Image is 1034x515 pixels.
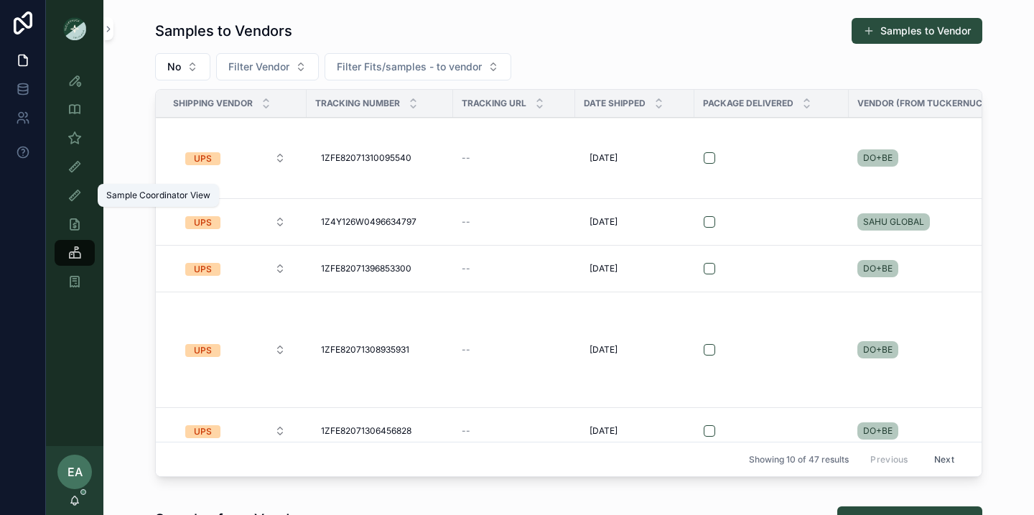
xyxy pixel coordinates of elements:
[315,338,444,361] a: 1ZFE82071308935931
[321,425,411,437] span: 1ZFE82071306456828
[857,260,898,277] a: DO+BE
[462,344,470,356] span: --
[852,18,982,44] button: Samples to Vendor
[337,60,482,74] span: Filter Fits/samples - to vendor
[462,216,470,228] span: --
[462,344,567,356] a: --
[749,453,849,465] span: Showing 10 of 47 results
[584,98,646,109] span: Date Shipped
[173,255,298,282] a: Select Button
[216,53,319,80] button: Select Button
[174,145,297,171] button: Select Button
[584,338,686,361] a: [DATE]
[590,263,618,274] span: [DATE]
[67,463,83,481] span: EA
[315,419,444,442] a: 1ZFE82071306456828
[173,98,253,109] span: Shipping Vendor
[924,448,964,470] button: Next
[228,60,289,74] span: Filter Vendor
[462,263,567,274] a: --
[315,210,444,233] a: 1Z4Y126W0496634797
[173,336,298,363] a: Select Button
[173,417,298,445] a: Select Button
[857,257,989,280] a: DO+BE
[857,98,989,109] span: Vendor (from Tuckernuck
[584,147,686,170] a: [DATE]
[174,418,297,444] button: Select Button
[462,425,470,437] span: --
[194,152,212,165] div: UPS
[584,419,686,442] a: [DATE]
[863,344,893,356] span: DO+BE
[174,256,297,282] button: Select Button
[315,257,444,280] a: 1ZFE82071396853300
[194,344,212,357] div: UPS
[462,98,526,109] span: Tracking URL
[462,152,470,164] span: --
[462,152,567,164] a: --
[155,21,292,41] h1: Samples to Vendors
[321,263,411,274] span: 1ZFE82071396853300
[857,341,898,358] a: DO+BE
[462,425,567,437] a: --
[857,213,930,231] a: SAHU GLOBAL
[590,216,618,228] span: [DATE]
[590,425,618,437] span: [DATE]
[863,263,893,274] span: DO+BE
[174,209,297,235] button: Select Button
[863,216,924,228] span: SAHU GLOBAL
[857,338,989,361] a: DO+BE
[315,98,400,109] span: Tracking Number
[167,60,181,74] span: No
[590,152,618,164] span: [DATE]
[863,425,893,437] span: DO+BE
[863,152,893,164] span: DO+BE
[584,210,686,233] a: [DATE]
[325,53,511,80] button: Select Button
[857,147,989,170] a: DO+BE
[321,216,416,228] span: 1Z4Y126W0496634797
[173,208,298,236] a: Select Button
[46,57,103,313] div: scrollable content
[857,149,898,167] a: DO+BE
[106,190,210,201] div: Sample Coordinator View
[584,257,686,280] a: [DATE]
[857,422,898,440] a: DO+BE
[173,144,298,172] a: Select Button
[194,216,212,229] div: UPS
[174,337,297,363] button: Select Button
[703,98,793,109] span: Package Delivered
[63,17,86,40] img: App logo
[321,344,409,356] span: 1ZFE82071308935931
[462,216,567,228] a: --
[857,419,989,442] a: DO+BE
[194,425,212,438] div: UPS
[315,147,444,170] a: 1ZFE82071310095540
[155,53,210,80] button: Select Button
[590,344,618,356] span: [DATE]
[857,210,989,233] a: SAHU GLOBAL
[462,263,470,274] span: --
[321,152,411,164] span: 1ZFE82071310095540
[194,263,212,276] div: UPS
